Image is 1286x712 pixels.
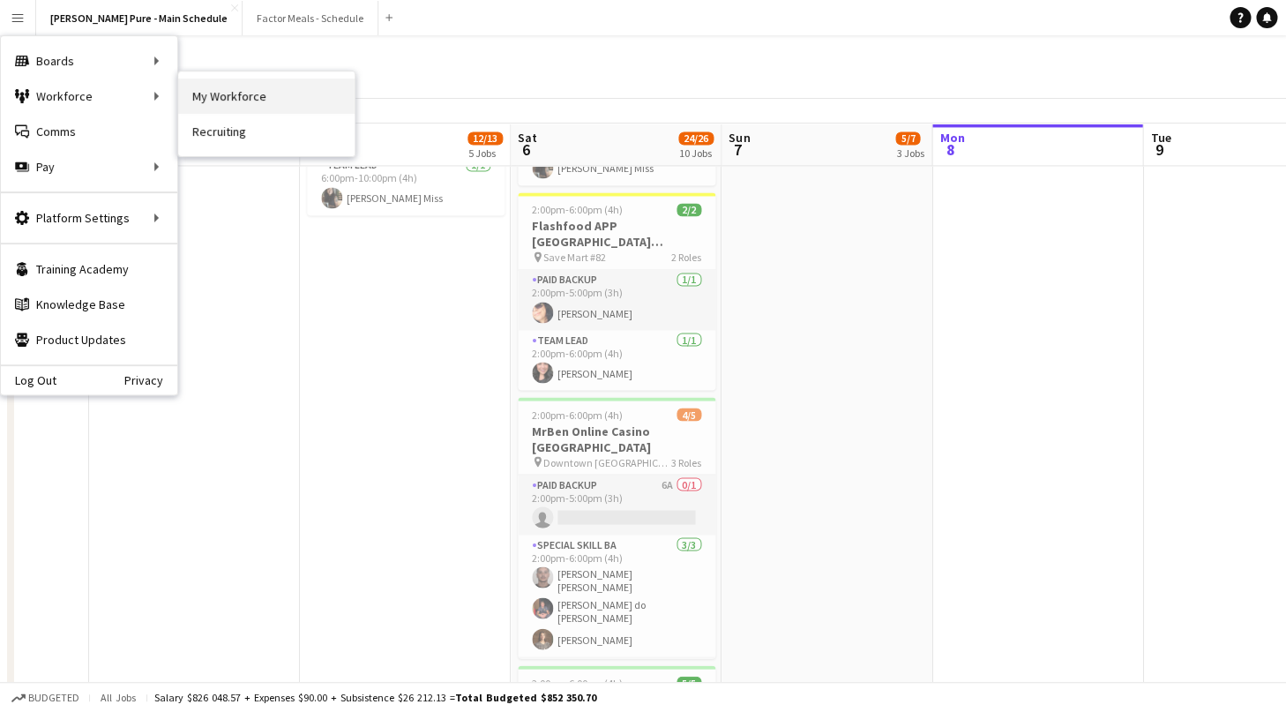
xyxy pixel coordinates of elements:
span: Sat [518,130,537,146]
span: 6 [515,139,537,160]
span: Save Mart #82 [543,251,606,264]
span: 2:00pm-6:00pm (4h) [532,203,623,216]
span: 2:00pm-6:00pm (4h) [532,676,623,689]
span: 4/5 [677,408,701,421]
app-job-card: 2:00pm-6:00pm (4h)4/5MrBen Online Casino [GEOGRAPHIC_DATA] Downtown [GEOGRAPHIC_DATA]3 RolesPaid ... [518,397,715,658]
span: 2:00pm-6:00pm (4h) [532,408,623,421]
span: 7 [726,139,750,160]
h3: Flashfood APP [GEOGRAPHIC_DATA] [PERSON_NAME], [GEOGRAPHIC_DATA] [518,218,715,250]
h3: MrBen Online Casino [GEOGRAPHIC_DATA] [518,423,715,454]
span: 2 Roles [671,251,701,264]
div: Boards [1,43,177,79]
app-card-role: Paid Backup1/12:00pm-5:00pm (3h)[PERSON_NAME] [518,270,715,330]
a: Training Academy [1,251,177,287]
a: Recruiting [178,114,355,149]
span: 5/7 [895,131,920,145]
div: Platform Settings [1,200,177,236]
span: Downtown [GEOGRAPHIC_DATA] [543,455,671,468]
span: All jobs [97,691,139,704]
a: Privacy [124,373,177,387]
a: Product Updates [1,322,177,357]
a: Knowledge Base [1,287,177,322]
span: 2/2 [677,203,701,216]
div: 10 Jobs [679,146,713,160]
button: [PERSON_NAME] Pure - Main Schedule [36,1,243,35]
button: Factor Meals - Schedule [243,1,378,35]
button: Budgeted [9,688,82,708]
a: Log Out [1,373,56,387]
span: 3 Roles [671,455,701,468]
div: Pay [1,149,177,184]
div: 3 Jobs [896,146,923,160]
app-card-role: Team Lead1/16:00pm-10:00pm (4h)[PERSON_NAME] Miss [307,155,505,215]
span: 9 [1148,139,1170,160]
span: 5/5 [677,676,701,689]
app-card-role: Special Skill BA3/32:00pm-6:00pm (4h)[PERSON_NAME] [PERSON_NAME][PERSON_NAME] do [PERSON_NAME][PE... [518,535,715,656]
div: Workforce [1,79,177,114]
span: 8 [937,139,964,160]
span: 24/26 [678,131,714,145]
a: My Workforce [178,79,355,114]
app-card-role: Paid Backup6A0/12:00pm-5:00pm (3h) [518,475,715,535]
span: Sun [729,130,750,146]
span: Total Budgeted $852 350.70 [455,691,596,704]
div: 5 Jobs [468,146,502,160]
span: Mon [939,130,964,146]
span: Budgeted [28,692,79,704]
a: Comms [1,114,177,149]
app-job-card: 2:00pm-6:00pm (4h)2/2Flashfood APP [GEOGRAPHIC_DATA] [PERSON_NAME], [GEOGRAPHIC_DATA] Save Mart #... [518,192,715,390]
app-card-role: Team Lead1/12:00pm-6:00pm (4h)[PERSON_NAME] [518,330,715,390]
span: Tue [1150,130,1170,146]
div: Salary $826 048.57 + Expenses $90.00 + Subsistence $26 212.13 = [154,691,596,704]
span: 12/13 [467,131,503,145]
